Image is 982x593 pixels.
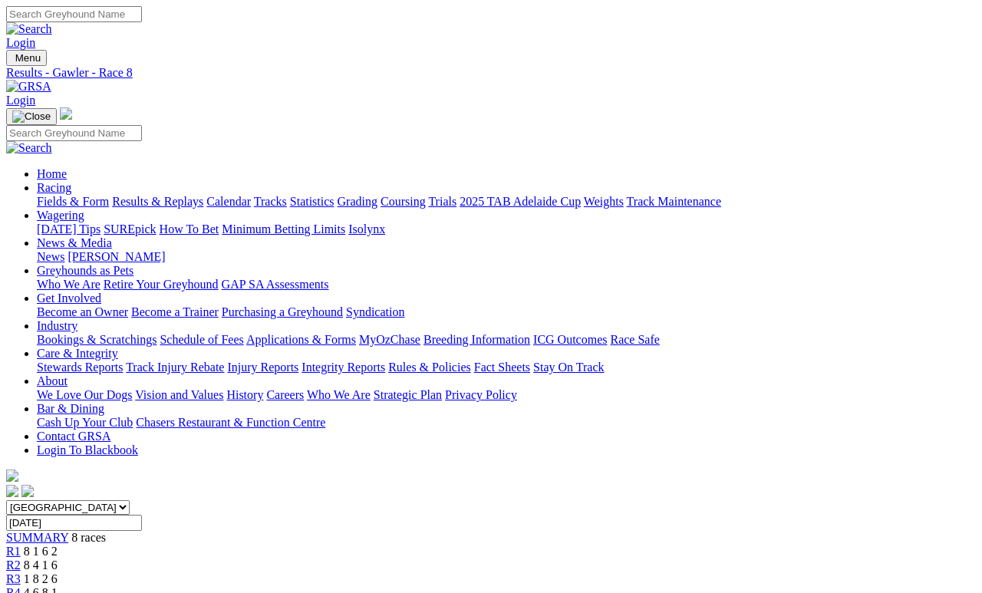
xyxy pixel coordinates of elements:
div: Care & Integrity [37,361,976,374]
a: Get Involved [37,292,101,305]
a: Become an Owner [37,305,128,318]
a: News & Media [37,236,112,249]
a: Home [37,167,67,180]
div: Get Involved [37,305,976,319]
a: About [37,374,68,387]
a: Careers [266,388,304,401]
a: Results & Replays [112,195,203,208]
a: Minimum Betting Limits [222,222,345,236]
span: 8 4 1 6 [24,558,58,572]
a: Fact Sheets [474,361,530,374]
a: GAP SA Assessments [222,278,329,291]
a: Bar & Dining [37,402,104,415]
a: Care & Integrity [37,347,118,360]
a: SUMMARY [6,531,68,544]
div: Bar & Dining [37,416,976,430]
span: 8 1 6 2 [24,545,58,558]
img: facebook.svg [6,485,18,497]
a: Privacy Policy [445,388,517,401]
a: ICG Outcomes [533,333,607,346]
a: Stewards Reports [37,361,123,374]
a: Login [6,36,35,49]
a: R1 [6,545,21,558]
a: Vision and Values [135,388,223,401]
a: 2025 TAB Adelaide Cup [460,195,581,208]
a: Syndication [346,305,404,318]
img: GRSA [6,80,51,94]
a: Greyhounds as Pets [37,264,133,277]
a: Contact GRSA [37,430,110,443]
a: Breeding Information [423,333,530,346]
a: Racing [37,181,71,194]
a: Cash Up Your Club [37,416,133,429]
div: Greyhounds as Pets [37,278,976,292]
img: logo-grsa-white.png [60,107,72,120]
a: Trials [428,195,456,208]
span: 8 races [71,531,106,544]
a: Grading [338,195,377,208]
a: [PERSON_NAME] [68,250,165,263]
a: Industry [37,319,77,332]
a: How To Bet [160,222,219,236]
input: Select date [6,515,142,531]
a: News [37,250,64,263]
a: Tracks [254,195,287,208]
a: Become a Trainer [131,305,219,318]
img: Close [12,110,51,123]
a: Login [6,94,35,107]
a: SUREpick [104,222,156,236]
div: Wagering [37,222,976,236]
a: Isolynx [348,222,385,236]
input: Search [6,6,142,22]
a: Weights [584,195,624,208]
a: R3 [6,572,21,585]
a: Integrity Reports [302,361,385,374]
a: Applications & Forms [246,333,356,346]
span: Menu [15,52,41,64]
div: About [37,388,976,402]
a: Who We Are [37,278,101,291]
a: Login To Blackbook [37,443,138,456]
a: R2 [6,558,21,572]
a: Race Safe [610,333,659,346]
span: 1 8 2 6 [24,572,58,585]
a: Chasers Restaurant & Function Centre [136,416,325,429]
a: MyOzChase [359,333,420,346]
img: logo-grsa-white.png [6,469,18,482]
a: Fields & Form [37,195,109,208]
button: Toggle navigation [6,50,47,66]
div: Racing [37,195,976,209]
a: Rules & Policies [388,361,471,374]
a: Track Maintenance [627,195,721,208]
a: Purchasing a Greyhound [222,305,343,318]
a: Strategic Plan [374,388,442,401]
div: Industry [37,333,976,347]
a: Bookings & Scratchings [37,333,157,346]
a: Stay On Track [533,361,604,374]
a: Calendar [206,195,251,208]
a: Injury Reports [227,361,298,374]
img: Search [6,141,52,155]
a: Statistics [290,195,334,208]
a: Who We Are [307,388,371,401]
input: Search [6,125,142,141]
a: Track Injury Rebate [126,361,224,374]
img: twitter.svg [21,485,34,497]
a: We Love Our Dogs [37,388,132,401]
a: Schedule of Fees [160,333,243,346]
a: Coursing [381,195,426,208]
a: Retire Your Greyhound [104,278,219,291]
a: History [226,388,263,401]
img: Search [6,22,52,36]
button: Toggle navigation [6,108,57,125]
a: Wagering [37,209,84,222]
div: News & Media [37,250,976,264]
a: Results - Gawler - Race 8 [6,66,976,80]
a: [DATE] Tips [37,222,101,236]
